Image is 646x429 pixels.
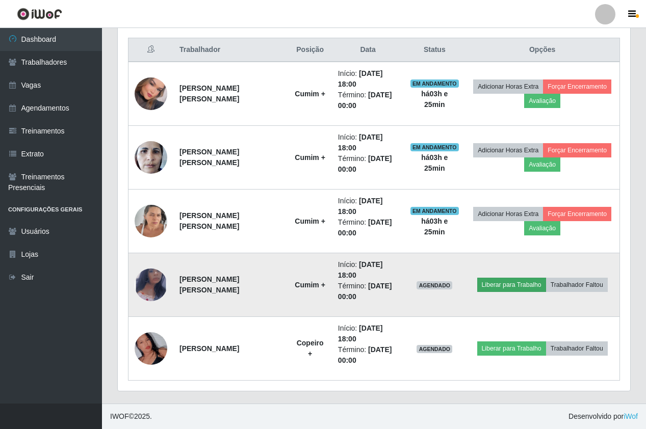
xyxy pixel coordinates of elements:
[543,143,611,157] button: Forçar Encerramento
[524,157,560,172] button: Avaliação
[524,221,560,235] button: Avaliação
[338,260,383,279] time: [DATE] 18:00
[295,90,325,98] strong: Cumim +
[179,84,239,103] strong: [PERSON_NAME] [PERSON_NAME]
[546,278,608,292] button: Trabalhador Faltou
[338,69,383,88] time: [DATE] 18:00
[404,38,465,62] th: Status
[135,258,167,311] img: 1748046228717.jpeg
[421,217,448,236] strong: há 03 h e 25 min
[338,323,398,344] li: Início:
[477,278,546,292] button: Liberar para Trabalho
[338,90,398,111] li: Término:
[338,68,398,90] li: Início:
[410,143,459,151] span: EM ANDAMENTO
[288,38,331,62] th: Posição
[297,339,324,358] strong: Copeiro +
[338,281,398,302] li: Término:
[338,217,398,238] li: Término:
[135,136,167,179] img: 1694453886302.jpeg
[473,79,543,94] button: Adicionar Horas Extra
[295,217,325,225] strong: Cumim +
[179,148,239,167] strong: [PERSON_NAME] [PERSON_NAME]
[338,132,398,153] li: Início:
[135,71,167,117] img: 1752940593841.jpeg
[110,412,129,420] span: IWOF
[179,211,239,230] strong: [PERSON_NAME] [PERSON_NAME]
[338,324,383,343] time: [DATE] 18:00
[546,341,608,356] button: Trabalhador Faltou
[524,94,560,108] button: Avaliação
[410,207,459,215] span: EM ANDAMENTO
[338,197,383,216] time: [DATE] 18:00
[465,38,619,62] th: Opções
[417,345,452,353] span: AGENDADO
[338,344,398,366] li: Término:
[421,90,448,109] strong: há 03 h e 25 min
[477,341,546,356] button: Liberar para Trabalho
[295,153,325,162] strong: Cumim +
[338,196,398,217] li: Início:
[173,38,288,62] th: Trabalhador
[473,143,543,157] button: Adicionar Horas Extra
[569,411,638,422] span: Desenvolvido por
[417,281,452,289] span: AGENDADO
[110,411,152,422] span: © 2025 .
[179,344,239,353] strong: [PERSON_NAME]
[421,153,448,172] strong: há 03 h e 25 min
[338,259,398,281] li: Início:
[543,79,611,94] button: Forçar Encerramento
[473,207,543,221] button: Adicionar Horas Extra
[17,8,62,20] img: CoreUI Logo
[135,199,167,243] img: 1741963068390.jpeg
[543,207,611,221] button: Forçar Encerramento
[624,412,638,420] a: iWof
[179,275,239,294] strong: [PERSON_NAME] [PERSON_NAME]
[135,319,167,378] img: 1735242592516.jpeg
[338,133,383,152] time: [DATE] 18:00
[410,79,459,88] span: EM ANDAMENTO
[332,38,404,62] th: Data
[295,281,325,289] strong: Cumim +
[338,153,398,175] li: Término:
